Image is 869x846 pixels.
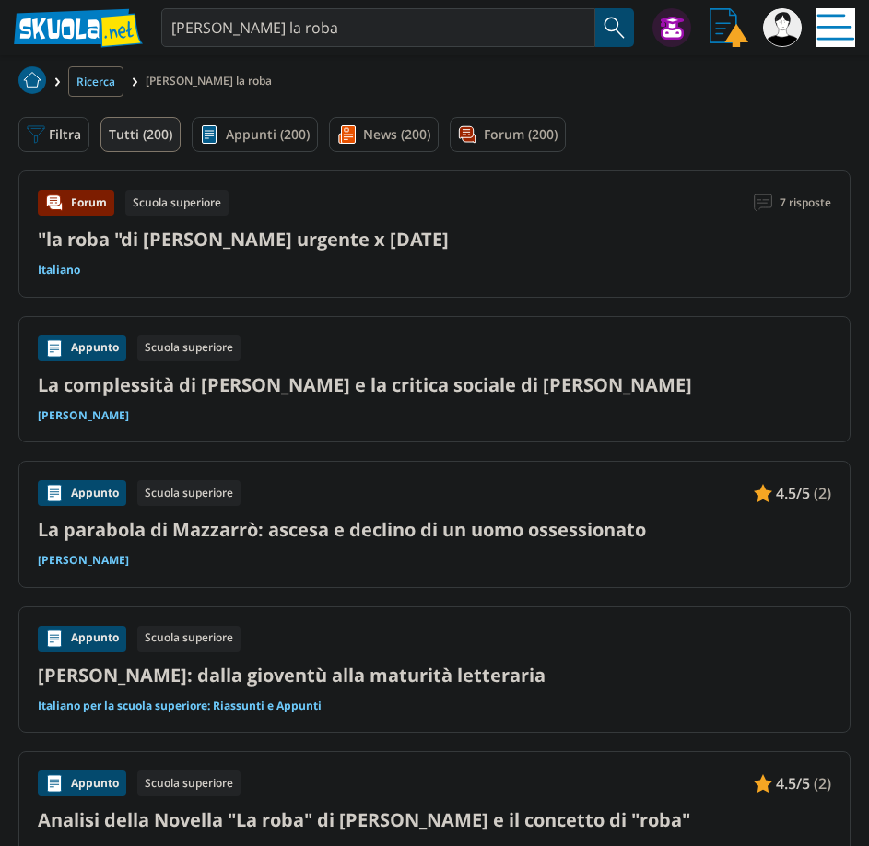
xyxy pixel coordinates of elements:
[137,770,241,796] div: Scuola superiore
[38,263,80,277] a: Italiano
[18,117,89,152] button: Filtra
[38,807,831,832] a: Analisi della Novella "La roba" di [PERSON_NAME] e il concetto di "roba"
[45,194,64,212] img: Forum contenuto
[776,481,810,505] span: 4.5/5
[45,339,64,358] img: Appunti contenuto
[816,8,855,47] img: Menù
[146,66,279,97] span: [PERSON_NAME] la roba
[814,481,831,505] span: (2)
[192,117,318,152] a: Appunti (200)
[200,125,218,144] img: Appunti filtro contenuto
[754,484,772,502] img: Appunti contenuto
[137,480,241,506] div: Scuola superiore
[38,335,126,361] div: Appunto
[45,774,64,793] img: Appunti contenuto
[38,626,126,652] div: Appunto
[125,190,229,216] div: Scuola superiore
[38,770,126,796] div: Appunto
[754,194,772,212] img: Commenti lettura
[337,125,356,144] img: News filtro contenuto
[161,8,595,47] input: Cerca appunti, riassunti o versioni
[100,117,181,152] a: Tutti (200)
[18,66,46,97] a: Home
[776,771,810,795] span: 4.5/5
[27,125,45,144] img: Filtra filtri mobile
[137,335,241,361] div: Scuola superiore
[661,17,684,40] img: Chiedi Tutor AI
[45,629,64,648] img: Appunti contenuto
[814,771,831,795] span: (2)
[450,117,566,152] a: Forum (200)
[601,14,628,41] img: Cerca appunti, riassunti o versioni
[38,699,322,713] a: Italiano per la scuola superiore: Riassunti e Appunti
[754,774,772,793] img: Appunti contenuto
[780,190,831,216] span: 7 risposte
[38,372,831,397] a: La complessità di [PERSON_NAME] e la critica sociale di [PERSON_NAME]
[38,227,449,252] a: "la roba "di [PERSON_NAME] urgente x [DATE]
[329,117,439,152] a: News (200)
[458,125,476,144] img: Forum filtro contenuto
[38,190,114,216] div: Forum
[38,663,831,687] a: [PERSON_NAME]: dalla gioventù alla maturità letteraria
[45,484,64,502] img: Appunti contenuto
[137,626,241,652] div: Scuola superiore
[38,553,129,568] a: [PERSON_NAME]
[763,8,802,47] img: qwqwqwqwhqwhqwqwbqhwbqw
[68,66,123,97] a: Ricerca
[595,8,634,47] button: Search Button
[38,480,126,506] div: Appunto
[38,517,831,542] a: La parabola di Mazzarrò: ascesa e declino di un uomo ossessionato
[38,408,129,423] a: [PERSON_NAME]
[710,8,748,47] img: Invia appunto
[18,66,46,94] img: Home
